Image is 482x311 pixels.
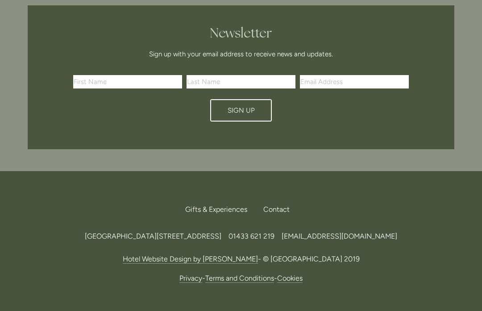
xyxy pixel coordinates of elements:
[210,99,272,122] button: Sign Up
[282,232,397,240] a: [EMAIL_ADDRESS][DOMAIN_NAME]
[277,274,303,283] a: Cookies
[229,232,274,240] a: 01433 621 219
[76,49,406,59] p: Sign up with your email address to receive news and updates.
[187,75,295,88] input: Last Name
[179,274,202,283] a: Privacy
[185,205,247,214] span: Gifts & Experiences
[185,200,254,219] a: Gifts & Experiences
[85,232,221,240] span: [GEOGRAPHIC_DATA][STREET_ADDRESS]
[123,255,258,264] a: Hotel Website Design by [PERSON_NAME]
[228,106,255,114] span: Sign Up
[73,75,182,88] input: First Name
[28,253,454,265] p: - © [GEOGRAPHIC_DATA] 2019
[76,25,406,41] h2: Newsletter
[300,75,409,88] input: Email Address
[205,274,274,283] a: Terms and Conditions
[28,272,454,284] p: - -
[256,200,297,219] div: Contact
